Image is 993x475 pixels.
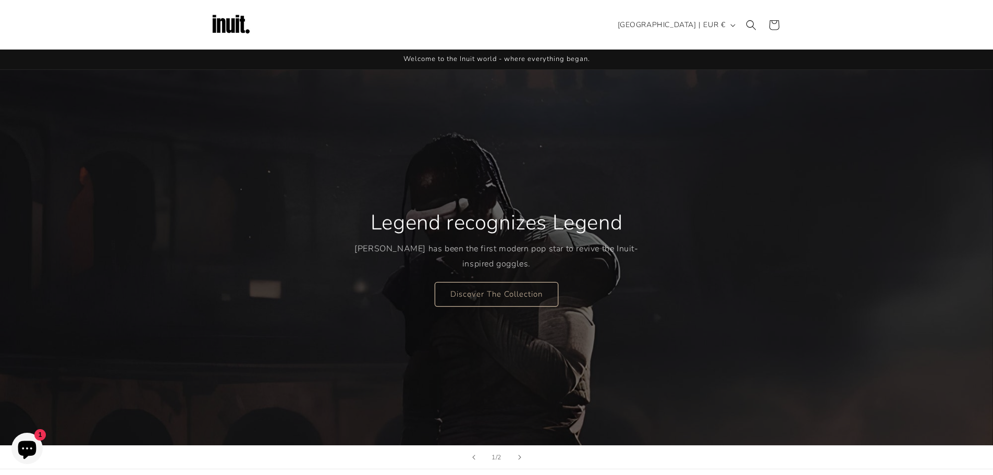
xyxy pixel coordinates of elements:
span: 1 [492,452,496,462]
img: Inuit Logo [210,4,252,46]
span: 2 [497,452,501,462]
span: Welcome to the Inuit world - where everything began. [403,54,590,64]
button: Previous slide [462,446,485,469]
span: [GEOGRAPHIC_DATA] | EUR € [618,19,726,30]
summary: Search [740,14,763,36]
button: [GEOGRAPHIC_DATA] | EUR € [611,15,740,35]
button: Next slide [508,446,531,469]
h2: Legend recognizes Legend [371,209,622,236]
p: [PERSON_NAME] has been the first modern pop star to revive the Inuit-inspired goggles. [354,241,639,272]
inbox-online-store-chat: Shopify online store chat [8,433,46,467]
span: / [496,452,498,462]
div: Announcement [210,50,783,69]
a: Discover The Collection [435,282,558,306]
